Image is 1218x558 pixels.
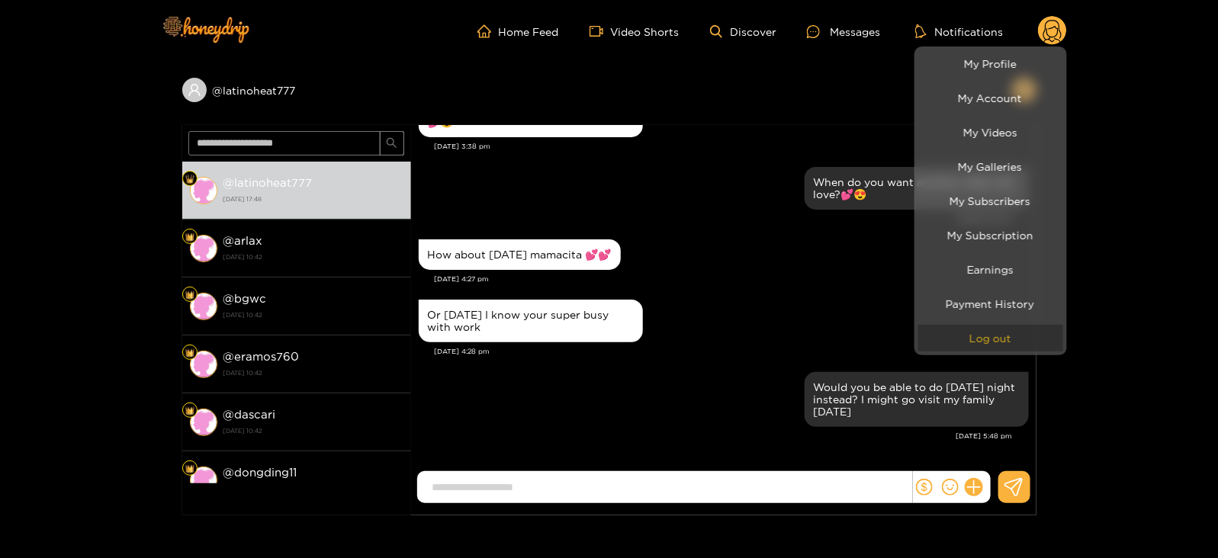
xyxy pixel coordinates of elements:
[918,325,1063,351] button: Log out
[918,153,1063,180] a: My Galleries
[918,188,1063,214] a: My Subscribers
[918,50,1063,77] a: My Profile
[918,119,1063,146] a: My Videos
[918,256,1063,283] a: Earnings
[918,290,1063,317] a: Payment History
[918,222,1063,249] a: My Subscription
[918,85,1063,111] a: My Account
